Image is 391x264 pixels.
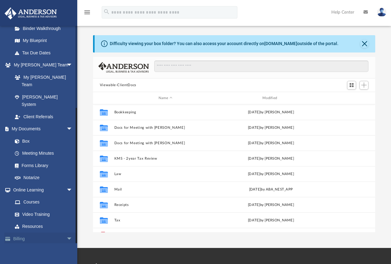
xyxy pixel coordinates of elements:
button: Add [359,81,369,90]
a: Client Referrals [9,111,79,123]
div: Modified [219,95,322,101]
a: Binder Walkthrough [9,22,82,35]
a: Forms Library [9,159,76,172]
a: Tax Due Dates [9,47,82,59]
a: Notarize [9,172,79,184]
div: [DATE] by ABA_NEST_APP [219,187,322,192]
button: Close [360,40,369,48]
button: Viewable-ClientDocs [100,82,136,88]
a: Courses [9,196,79,208]
a: Resources [9,220,79,233]
div: [DATE] by [PERSON_NAME] [219,171,322,177]
button: Mail [114,187,217,191]
div: [DATE] by [PERSON_NAME] [219,125,322,131]
a: Billingarrow_drop_down [4,233,82,245]
i: menu [83,9,91,16]
a: menu [83,12,91,16]
button: Switch to Grid View [347,81,356,90]
div: [DATE] by [PERSON_NAME] [219,140,322,146]
img: User Pic [377,8,386,17]
a: Box [9,135,76,147]
a: My Documentsarrow_drop_down [4,123,79,135]
div: [DATE] by [PERSON_NAME] [219,218,322,223]
span: arrow_drop_down [66,123,79,136]
i: search [103,8,110,15]
a: Online Learningarrow_drop_down [4,184,79,196]
div: grid [93,104,376,232]
a: Video Training [9,208,76,220]
a: [DOMAIN_NAME] [264,41,297,46]
span: arrow_drop_down [66,184,79,196]
button: Docs for Meeting with [PERSON_NAME] [114,141,217,145]
button: Receipts [114,203,217,207]
div: id [96,95,111,101]
div: [DATE] by [PERSON_NAME] [219,110,322,115]
button: Bookkeeping [114,110,217,114]
button: KMS - 2year Tax Review [114,157,217,161]
span: arrow_drop_down [66,233,79,245]
a: My [PERSON_NAME] Team [9,71,76,91]
button: Docs for Meeting with [PERSON_NAME] [114,126,217,130]
span: arrow_drop_down [66,59,79,72]
a: [PERSON_NAME] System [9,91,79,111]
div: [DATE] by [PERSON_NAME] [219,202,322,208]
a: My Blueprint [9,35,79,47]
div: Difficulty viewing your box folder? You can also access your account directly on outside of the p... [110,40,338,47]
div: [DATE] by [PERSON_NAME] [219,156,322,161]
input: Search files and folders [154,61,368,72]
img: Anderson Advisors Platinum Portal [3,7,59,19]
a: My [PERSON_NAME] Teamarrow_drop_down [4,59,79,71]
a: Meeting Minutes [9,147,79,160]
div: Name [114,95,217,101]
button: Law [114,172,217,176]
button: Tax [114,218,217,222]
div: id [325,95,368,101]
